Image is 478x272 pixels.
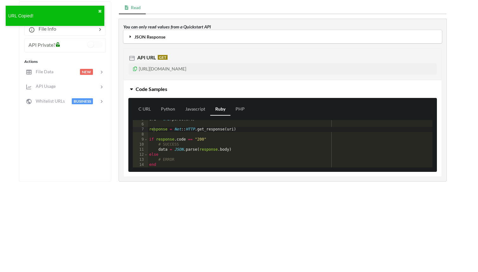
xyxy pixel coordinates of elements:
[123,24,211,29] i: You can only read values from a Quickstart API
[98,8,102,15] button: close
[133,122,148,127] div: 6
[134,34,165,39] b: JSON Response
[133,132,148,137] div: 8
[32,83,56,89] span: API Usage
[28,42,55,48] span: API Private?
[24,59,106,64] div: Actions
[210,103,230,116] a: Ruby
[72,98,93,104] span: BUSINESS
[230,103,250,116] a: PHP
[32,69,53,74] span: File Data
[124,80,442,98] button: Code Samples
[180,103,210,116] a: Javascript
[158,55,168,60] span: GET
[32,98,65,104] span: Whitelist URLs
[133,152,148,157] div: 12
[133,147,148,152] div: 11
[133,103,156,116] a: C URL
[119,2,146,14] div: Read
[8,13,98,19] div: URL Copied!
[133,157,148,162] div: 13
[136,86,167,92] span: Code Samples
[133,127,148,132] div: 7
[129,63,437,75] p: [URL][DOMAIN_NAME]
[133,162,148,167] div: 14
[80,69,93,75] span: NEW
[133,142,148,147] div: 10
[156,103,180,116] a: Python
[136,54,156,60] span: API URL
[133,137,148,142] div: 9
